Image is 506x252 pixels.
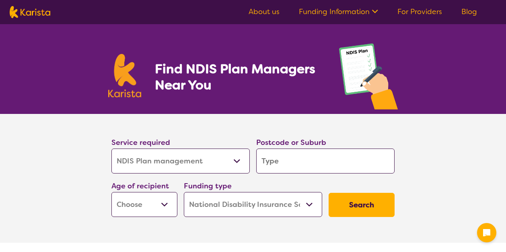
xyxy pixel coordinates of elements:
[108,54,141,97] img: Karista logo
[111,181,169,191] label: Age of recipient
[299,7,378,17] a: Funding Information
[397,7,442,17] a: For Providers
[10,6,50,18] img: Karista logo
[155,61,323,93] h1: Find NDIS Plan Managers Near You
[256,138,326,147] label: Postcode or Suburb
[184,181,232,191] label: Funding type
[111,138,170,147] label: Service required
[249,7,280,17] a: About us
[256,149,395,174] input: Type
[339,43,398,114] img: plan-management
[461,7,477,17] a: Blog
[329,193,395,217] button: Search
